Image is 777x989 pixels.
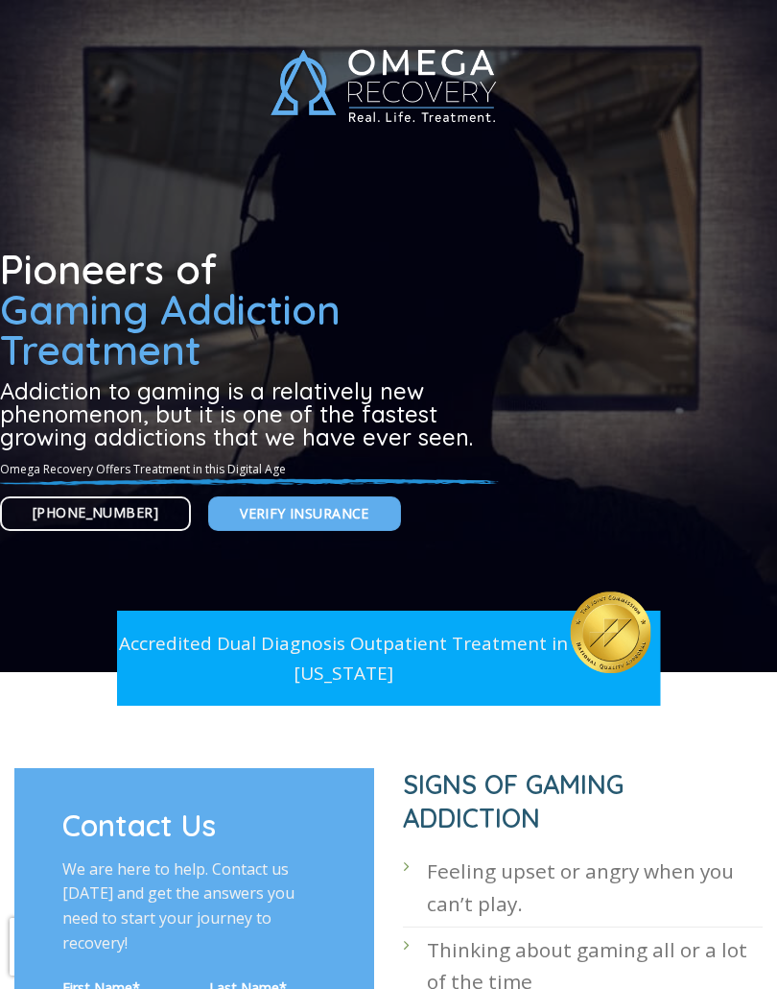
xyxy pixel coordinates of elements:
[208,496,401,531] a: Verify Insurance
[117,629,571,687] p: Accredited Dual Diagnosis Outpatient Treatment in [US_STATE]
[62,857,326,955] p: We are here to help. Contact us [DATE] and get the answers you need to start your journey to reco...
[240,503,369,525] span: Verify Insurance
[403,849,763,928] li: Feeling upset or angry when you can’t play.
[403,768,763,836] h1: SIGNS OF GAMING ADDICTION
[33,502,158,524] span: [PHONE_NUMBER]
[62,807,216,844] span: Contact Us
